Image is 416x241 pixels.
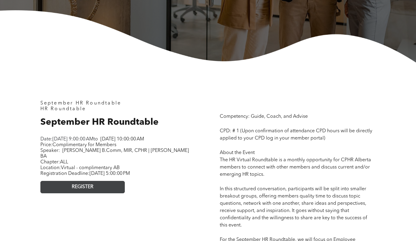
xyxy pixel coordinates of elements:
span: [DATE] 9:00:00 AM [52,137,93,142]
span: Speaker: [40,148,60,153]
span: Virtual - complimentary AB [61,165,120,170]
span: [DATE] 5:00:00 PM [90,171,130,176]
span: [DATE] 10:00:00 AM [100,137,144,142]
a: REGISTER [40,181,125,193]
span: Price: [40,143,116,147]
span: Date: to [40,137,98,142]
span: REGISTER [72,184,93,190]
span: Complimentary for Members [52,143,116,147]
span: Location: Registration Deadline: [40,165,130,176]
span: September HR Roundtable [40,118,159,127]
span: Chapter: [40,160,68,165]
span: [PERSON_NAME] B.Comm, MIR, CPHR | [PERSON_NAME] BA [40,148,189,159]
span: HR Roundtable [40,107,86,111]
span: ALL [60,160,68,165]
span: September HR Roundtable [40,101,121,106]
